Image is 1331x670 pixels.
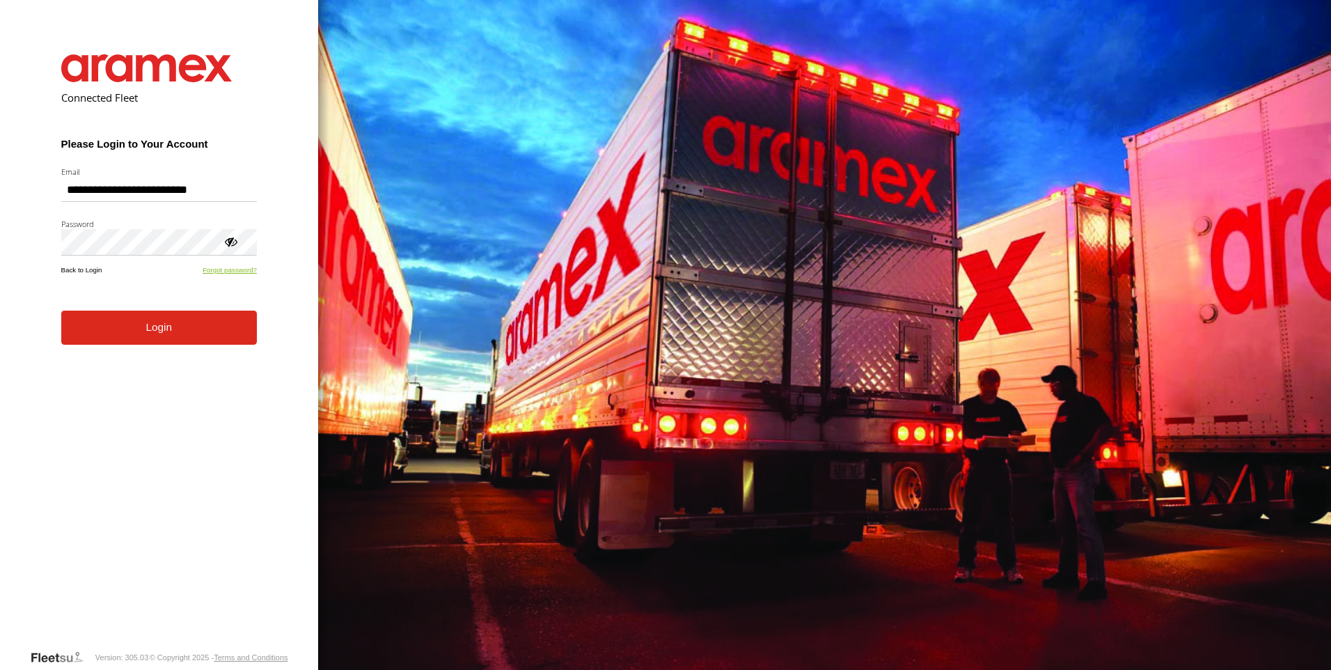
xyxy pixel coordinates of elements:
[61,91,257,104] h2: Connected Fleet
[30,650,94,664] a: Visit our Website
[95,653,148,662] div: Version: 305.03
[61,54,233,82] img: Aramex
[61,138,257,150] h3: Please Login to Your Account
[150,653,288,662] div: © Copyright 2025 -
[61,311,257,345] button: Login
[61,166,257,177] label: Email
[61,266,102,274] a: Back to Login
[203,266,257,274] a: Forgot password?
[61,219,257,229] label: Password
[214,653,288,662] a: Terms and Conditions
